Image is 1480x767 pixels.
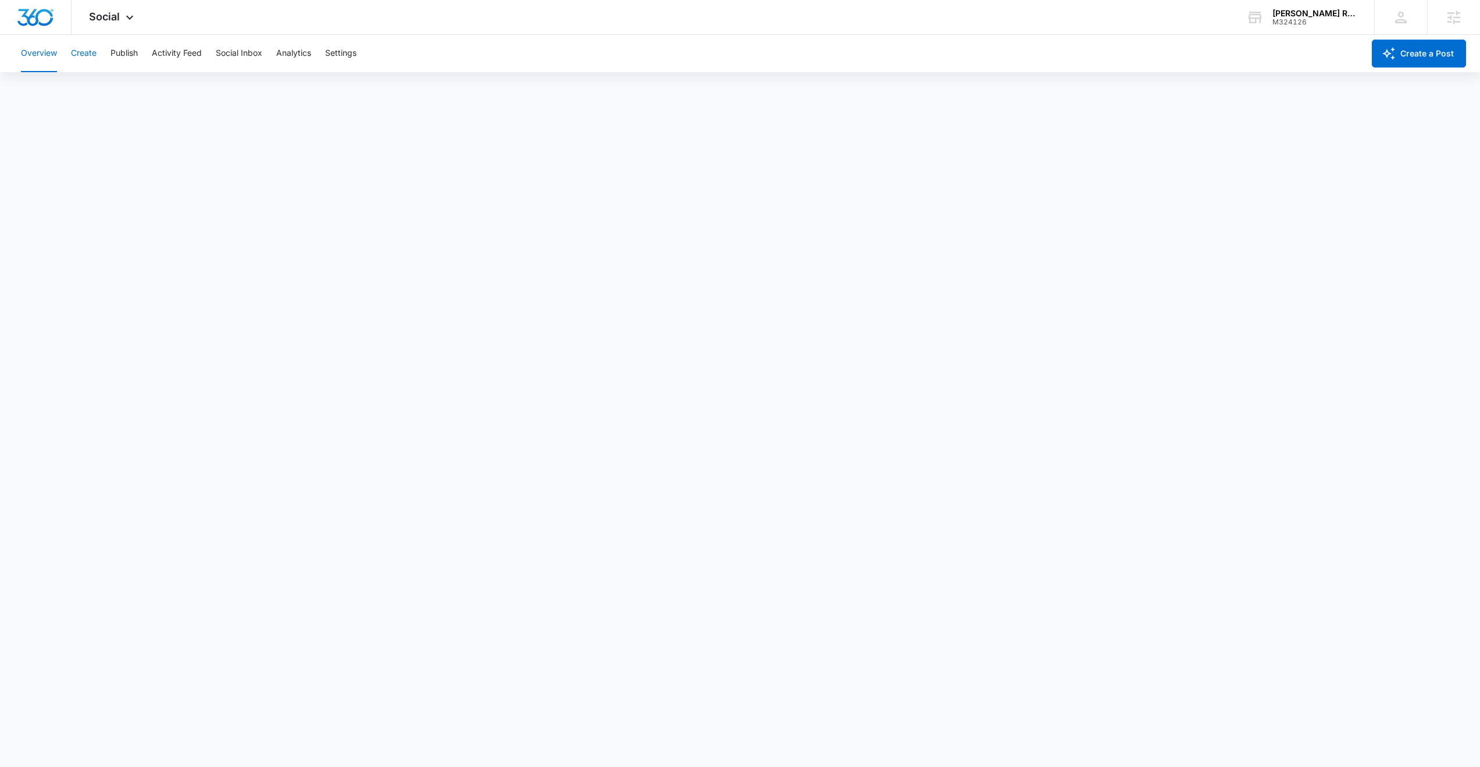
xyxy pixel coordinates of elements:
[110,35,138,72] button: Publish
[216,35,262,72] button: Social Inbox
[152,35,202,72] button: Activity Feed
[21,35,57,72] button: Overview
[1372,40,1466,68] button: Create a Post
[276,35,311,72] button: Analytics
[89,10,120,23] span: Social
[1272,9,1357,18] div: account name
[71,35,97,72] button: Create
[1272,18,1357,26] div: account id
[325,35,356,72] button: Settings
